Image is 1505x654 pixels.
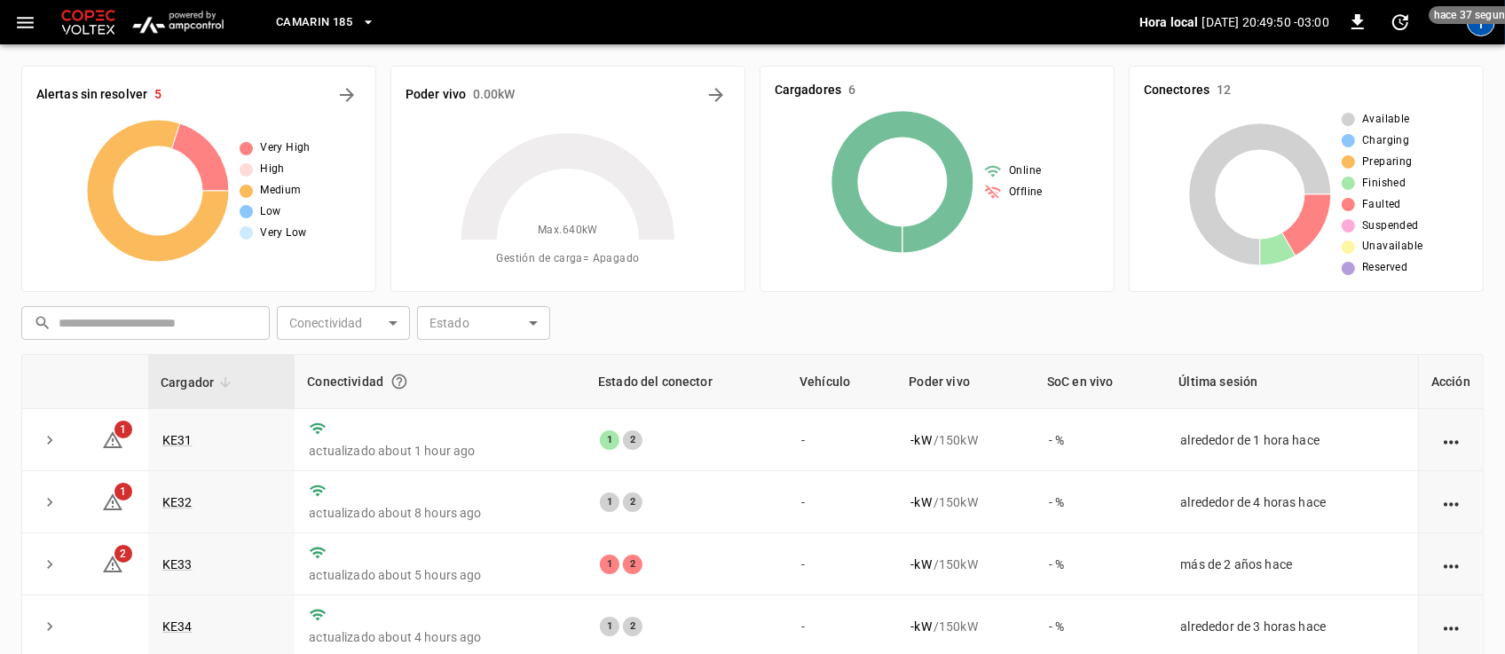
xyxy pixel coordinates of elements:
p: - kW [910,618,931,635]
h6: 6 [848,81,855,100]
td: - % [1035,409,1167,471]
td: - % [1035,533,1167,595]
button: Conexión entre el cargador y nuestro software. [383,366,415,398]
span: Finished [1362,175,1406,193]
td: - % [1035,471,1167,533]
td: más de 2 años hace [1167,533,1418,595]
h6: 12 [1217,81,1231,100]
p: actualizado about 5 hours ago [309,566,571,584]
span: Gestión de carga = Apagado [496,250,639,268]
p: Hora local [1139,13,1199,31]
div: 1 [600,492,619,512]
img: Customer Logo [58,5,119,39]
div: 1 [600,617,619,636]
div: / 150 kW [910,618,1020,635]
h6: Cargadores [775,81,841,100]
span: Preparing [1362,154,1413,171]
div: action cell options [1440,556,1462,573]
span: Suspended [1362,217,1419,235]
span: Very High [260,139,311,157]
span: 1 [114,421,132,438]
span: Unavailable [1362,238,1422,256]
span: Very Low [260,225,306,242]
div: 2 [623,430,642,450]
a: 1 [102,431,123,445]
a: KE34 [162,619,193,634]
span: Online [1009,162,1041,180]
a: KE33 [162,557,193,571]
span: Cargador [161,372,237,393]
p: actualizado about 1 hour ago [309,442,571,460]
button: All Alerts [333,81,361,109]
div: / 150 kW [910,556,1020,573]
div: 1 [600,430,619,450]
h6: 5 [154,85,162,105]
a: KE32 [162,495,193,509]
th: Poder vivo [896,355,1034,409]
div: action cell options [1440,431,1462,449]
span: 2 [114,545,132,563]
span: Faulted [1362,196,1401,214]
p: - kW [910,556,931,573]
p: actualizado about 8 hours ago [309,504,571,522]
td: - [787,409,896,471]
span: Camarin 185 [276,12,352,33]
img: ampcontrol.io logo [126,5,230,39]
th: Acción [1418,355,1483,409]
button: Camarin 185 [269,5,382,40]
button: set refresh interval [1386,8,1414,36]
span: 1 [114,483,132,500]
th: SoC en vivo [1035,355,1167,409]
td: alrededor de 4 horas hace [1167,471,1418,533]
div: 2 [623,492,642,512]
p: actualizado about 4 hours ago [309,628,571,646]
td: - [787,471,896,533]
div: Conectividad [307,366,573,398]
h6: 0.00 kW [473,85,516,105]
span: High [260,161,285,178]
span: Medium [260,182,301,200]
p: [DATE] 20:49:50 -03:00 [1202,13,1329,31]
div: 2 [623,617,642,636]
div: 2 [623,555,642,574]
button: expand row [36,489,63,516]
div: / 150 kW [910,431,1020,449]
button: Energy Overview [702,81,730,109]
p: - kW [910,493,931,511]
h6: Conectores [1144,81,1210,100]
div: / 150 kW [910,493,1020,511]
button: expand row [36,427,63,453]
div: action cell options [1440,618,1462,635]
span: Charging [1362,132,1409,150]
span: Max. 640 kW [538,222,598,240]
th: Última sesión [1167,355,1418,409]
h6: Alertas sin resolver [36,85,147,105]
span: Low [260,203,280,221]
th: Estado del conector [586,355,787,409]
span: Offline [1009,184,1043,201]
p: - kW [910,431,931,449]
span: Reserved [1362,259,1407,277]
a: 1 [102,493,123,508]
button: expand row [36,551,63,578]
td: alrededor de 1 hora hace [1167,409,1418,471]
a: KE31 [162,433,193,447]
a: 2 [102,556,123,571]
h6: Poder vivo [406,85,466,105]
td: - [787,533,896,595]
div: action cell options [1440,493,1462,511]
span: Available [1362,111,1410,129]
div: 1 [600,555,619,574]
th: Vehículo [787,355,896,409]
button: expand row [36,613,63,640]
